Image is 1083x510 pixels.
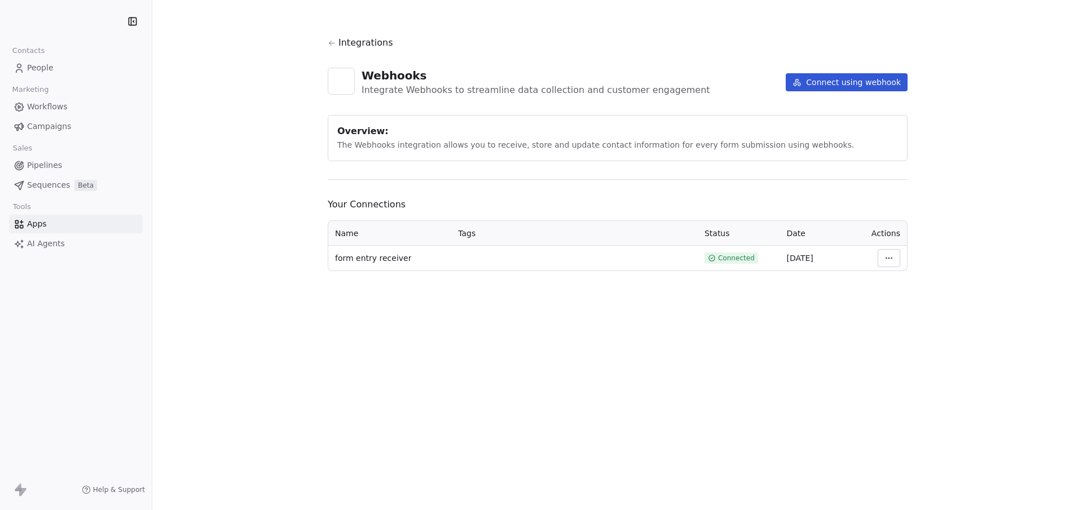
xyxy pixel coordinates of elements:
[786,254,813,263] span: [DATE]
[328,36,908,50] a: Integrations
[337,140,854,149] span: The Webhooks integration allows you to receive, store and update contact information for every fo...
[9,59,143,77] a: People
[7,81,54,98] span: Marketing
[705,229,730,238] span: Status
[27,159,62,171] span: Pipelines
[8,140,37,157] span: Sales
[93,485,145,494] span: Help & Support
[9,234,143,253] a: AI Agents
[328,198,908,211] span: Your Connections
[9,215,143,233] a: Apps
[27,179,70,191] span: Sequences
[333,73,349,89] img: webhooks.svg
[27,121,71,132] span: Campaigns
[27,101,68,113] span: Workflows
[786,73,908,91] button: Connect using webhook
[9,176,143,194] a: SequencesBeta
[9,117,143,136] a: Campaigns
[82,485,145,494] a: Help & Support
[335,229,358,238] span: Name
[786,229,805,238] span: Date
[9,156,143,175] a: Pipelines
[27,62,54,74] span: People
[27,238,65,250] span: AI Agents
[8,198,36,215] span: Tools
[718,254,755,263] span: Connected
[458,229,476,238] span: Tags
[362,68,710,83] div: Webhooks
[7,42,50,59] span: Contacts
[871,229,900,238] span: Actions
[337,125,898,138] div: Overview:
[335,252,411,264] span: form entry receiver
[9,97,143,116] a: Workflows
[27,218,47,230] span: Apps
[338,36,393,50] span: Integrations
[362,83,710,97] div: Integrate Webhooks to streamline data collection and customer engagement
[74,180,97,191] span: Beta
